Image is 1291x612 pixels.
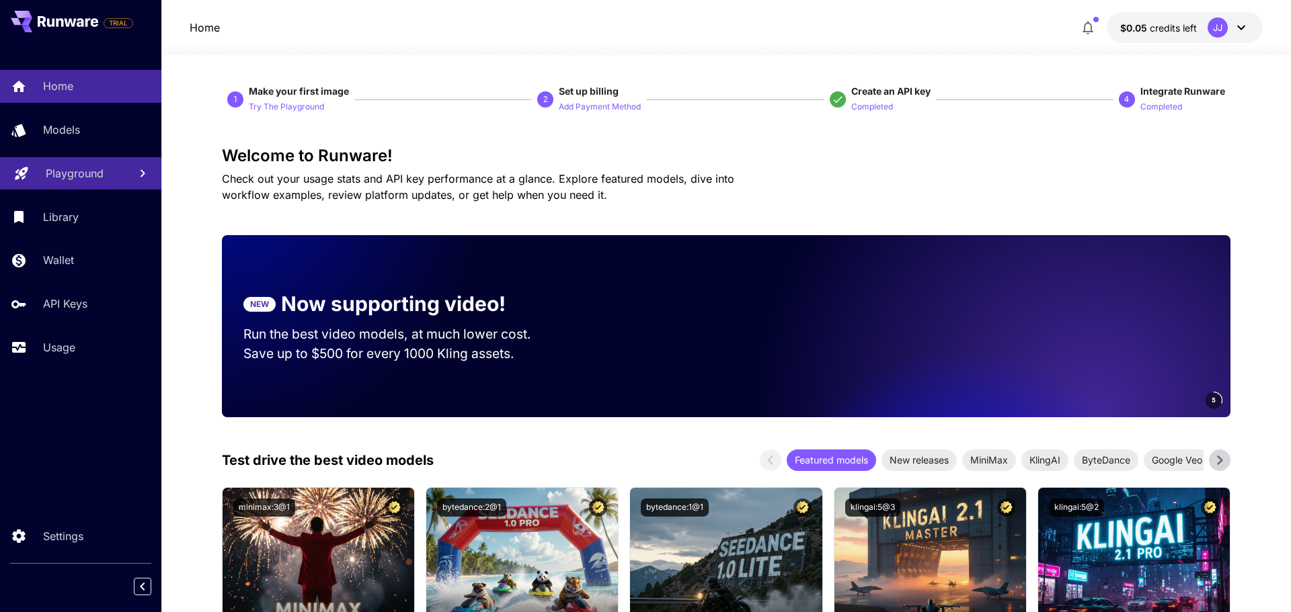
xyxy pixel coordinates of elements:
p: 2 [543,93,548,105]
span: Add your payment card to enable full platform functionality. [104,15,133,31]
button: Certified Model – Vetted for best performance and includes a commercial license. [589,498,607,517]
p: 4 [1124,93,1129,105]
button: Certified Model – Vetted for best performance and includes a commercial license. [1201,498,1219,517]
button: Add Payment Method [559,98,641,114]
h3: Welcome to Runware! [222,146,1230,165]
button: Completed [1140,98,1182,114]
p: Playground [46,165,104,181]
p: NEW [250,298,269,310]
span: TRIAL [104,18,132,28]
span: New releases [882,453,957,467]
span: Make your first image [249,85,349,97]
a: Home [190,19,220,36]
button: Certified Model – Vetted for best performance and includes a commercial license. [997,498,1015,517]
p: Wallet [43,252,74,268]
button: bytedance:2@1 [437,498,506,517]
p: Home [43,78,73,94]
p: Try The Playground [249,101,324,114]
span: MiniMax [962,453,1016,467]
button: klingai:5@3 [845,498,900,517]
p: Completed [1140,101,1182,114]
span: Set up billing [559,85,619,97]
p: Test drive the best video models [222,450,434,470]
nav: breadcrumb [190,19,220,36]
button: Try The Playground [249,98,324,114]
div: KlingAI [1021,449,1068,471]
div: Collapse sidebar [144,574,161,599]
p: 1 [233,93,238,105]
iframe: Chat Widget [1224,548,1291,612]
p: API Keys [43,296,87,312]
p: Run the best video models, at much lower cost. [243,324,557,344]
div: New releases [882,449,957,471]
button: Collapse sidebar [134,578,151,595]
span: Check out your usage stats and API key performance at a glance. Explore featured models, dive int... [222,172,734,202]
span: credits left [1150,22,1197,34]
p: Now supporting video! [281,289,506,319]
div: MiniMax [962,449,1016,471]
p: Models [43,122,80,138]
button: Certified Model – Vetted for best performance and includes a commercial license. [793,498,812,517]
span: 5 [1212,395,1216,405]
span: Google Veo [1144,453,1210,467]
button: bytedance:1@1 [641,498,709,517]
span: Featured models [787,453,876,467]
span: Integrate Runware [1140,85,1225,97]
button: klingai:5@2 [1049,498,1104,517]
div: Google Veo [1144,449,1210,471]
p: Library [43,209,79,225]
span: $0.05 [1120,22,1150,34]
div: $0.05 [1120,21,1197,35]
span: ByteDance [1074,453,1138,467]
button: Certified Model – Vetted for best performance and includes a commercial license. [385,498,403,517]
button: $0.05JJ [1107,12,1263,43]
button: minimax:3@1 [233,498,295,517]
div: JJ [1208,17,1228,38]
button: Completed [851,98,893,114]
div: ByteDance [1074,449,1138,471]
p: Save up to $500 for every 1000 Kling assets. [243,344,557,363]
p: Add Payment Method [559,101,641,114]
div: Featured models [787,449,876,471]
p: Settings [43,528,83,544]
span: KlingAI [1021,453,1068,467]
p: Usage [43,339,75,355]
span: Create an API key [851,85,931,97]
p: Completed [851,101,893,114]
